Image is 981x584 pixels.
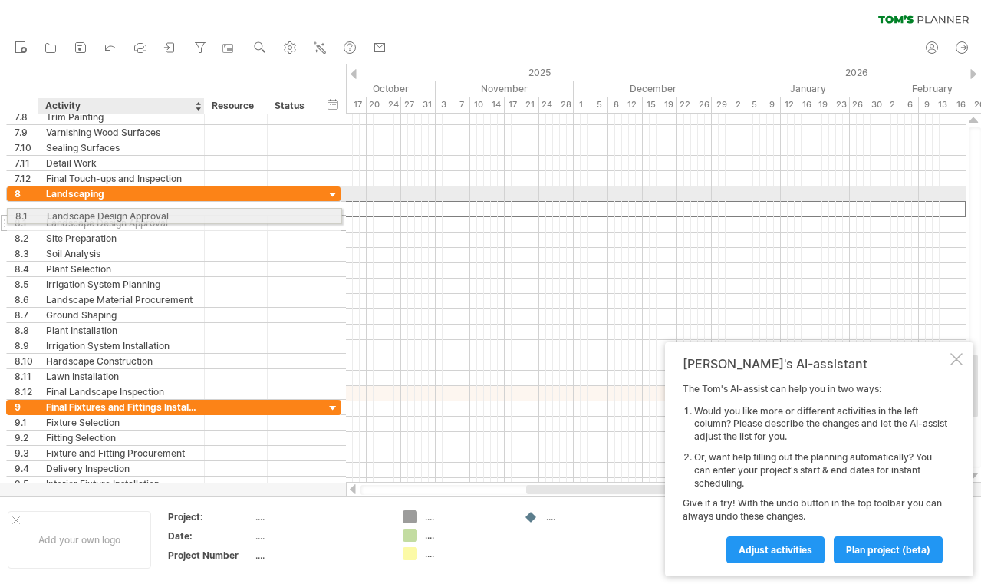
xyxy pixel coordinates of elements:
div: Status [275,98,308,114]
div: Site Preparation [46,231,196,246]
div: 8.6 [15,292,38,307]
div: January 2026 [732,81,884,97]
div: Date: [168,530,252,543]
div: 8.12 [15,384,38,399]
div: 13 - 17 [332,97,367,113]
div: Irrigation System Installation [46,338,196,353]
div: 15 - 19 [643,97,677,113]
div: .... [425,510,509,523]
div: Trim Painting [46,110,196,124]
div: 9.4 [15,461,38,476]
div: 7.8 [15,110,38,124]
div: 9.3 [15,446,38,460]
div: 9 [15,400,38,414]
a: plan project (beta) [834,536,943,563]
a: Adjust activities [726,536,825,563]
div: Fixture Selection [46,415,196,430]
div: 7.11 [15,156,38,170]
div: Fitting Selection [46,431,196,445]
div: 9.1 [15,415,38,430]
div: October 2025 [277,81,436,97]
div: .... [255,510,384,523]
div: .... [425,529,509,542]
div: 8.4 [15,262,38,276]
div: 8 - 12 [608,97,643,113]
div: Interior Fixture Installation [46,477,196,491]
div: Fixture and Fitting Procurement [46,446,196,460]
div: .... [255,530,384,543]
div: 8.1 [15,216,38,230]
li: Or, want help filling out the planning automatically? You can enter your project's start & end da... [694,451,947,490]
div: 26 - 30 [850,97,884,113]
div: Irrigation System Planning [46,277,196,292]
div: 7.12 [15,171,38,186]
span: plan project (beta) [846,544,930,556]
div: Resource [212,98,258,114]
div: Landscape Material Procurement [46,292,196,307]
div: Project Number [168,549,252,562]
div: Delivery Inspection [46,461,196,476]
div: 27 - 31 [401,97,436,113]
div: Landscape Design Approval [46,216,196,230]
div: Final Fixtures and Fittings Installations [46,400,196,414]
div: 29 - 2 [712,97,746,113]
div: 2 - 6 [884,97,919,113]
div: Project: [168,510,252,523]
div: Plant Installation [46,323,196,338]
div: Landscaping [46,186,196,201]
div: 3 - 7 [436,97,470,113]
div: Final Touch-ups and Inspection [46,171,196,186]
div: 12 - 16 [781,97,815,113]
div: 20 - 24 [367,97,401,113]
div: 5 - 9 [746,97,781,113]
div: Final Landscape Inspection [46,384,196,399]
div: Varnishing Wood Surfaces [46,125,196,140]
div: 9 - 13 [919,97,953,113]
div: 10 - 14 [470,97,505,113]
div: 8 [15,186,38,201]
div: Lawn Installation [46,369,196,384]
div: [PERSON_NAME]'s AI-assistant [683,356,947,371]
div: The Tom's AI-assist can help you in two ways: Give it a try! With the undo button in the top tool... [683,383,947,563]
div: .... [425,547,509,560]
div: Activity [45,98,196,114]
div: 8.5 [15,277,38,292]
div: 8.3 [15,246,38,261]
div: December 2025 [574,81,732,97]
div: .... [546,510,630,523]
div: November 2025 [436,81,574,97]
div: 19 - 23 [815,97,850,113]
li: Would you like more or different activities in the left column? Please describe the changes and l... [694,405,947,444]
div: 9.2 [15,431,38,445]
div: 8.2 [15,231,38,246]
div: Sealing Surfaces [46,140,196,155]
div: Soil Analysis [46,246,196,261]
div: 9.5 [15,477,38,491]
div: .... [255,549,384,562]
div: 1 - 5 [574,97,608,113]
div: Add your own logo [8,511,151,569]
div: 17 - 21 [505,97,539,113]
div: 24 - 28 [539,97,574,113]
div: Detail Work [46,156,196,170]
div: 8.8 [15,323,38,338]
div: 7.9 [15,125,38,140]
div: Ground Shaping [46,308,196,322]
div: 8.9 [15,338,38,353]
div: 8.7 [15,308,38,322]
div: 8.11 [15,369,38,384]
div: 7.10 [15,140,38,155]
div: Plant Selection [46,262,196,276]
div: Hardscape Construction [46,354,196,368]
span: Adjust activities [739,544,812,556]
div: 8.10 [15,354,38,368]
div: 22 - 26 [677,97,712,113]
